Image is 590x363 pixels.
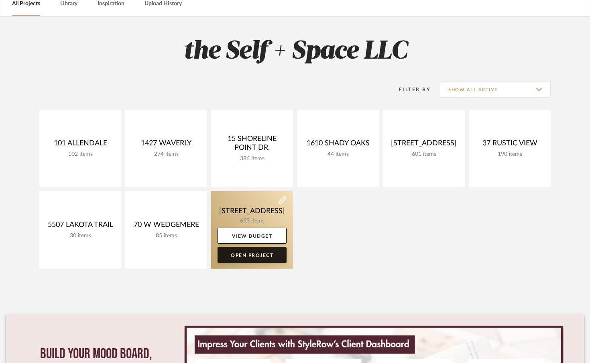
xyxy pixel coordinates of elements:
div: Filter By [389,86,431,94]
a: View Budget [218,228,287,244]
div: 1610 SHADY OAKS [303,139,372,151]
a: Open Project [218,247,287,263]
div: 1427 WAVERLY [132,139,201,151]
div: 15 SHORELINE POINT DR. [218,135,287,155]
div: 274 items [132,151,201,158]
div: 70 W WEDGEMERE [132,220,201,232]
div: 5507 LAKOTA TRAIL [46,220,115,232]
div: 101 ALLENDALE [46,139,115,151]
div: 601 items [389,151,458,158]
div: 85 items [132,232,201,239]
div: [STREET_ADDRESS] [389,139,458,151]
div: 190 items [475,151,544,158]
div: 44 items [303,151,372,158]
div: 386 items [218,155,287,162]
div: 37 RUSTIC VIEW [475,139,544,151]
h2: the Self + Space LLC [6,37,584,67]
div: 102 items [46,151,115,158]
div: 30 items [46,232,115,239]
